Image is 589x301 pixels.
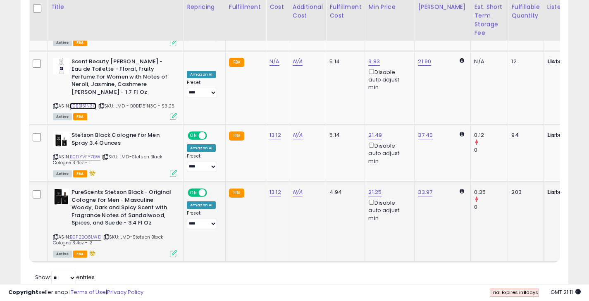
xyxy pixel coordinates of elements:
[98,103,174,109] span: | SKU: LMD - B0BB151N3C - $3.25
[269,188,281,196] a: 13.12
[511,189,537,196] div: 203
[269,2,286,11] div: Cost
[491,289,538,296] span: Trial Expires in days
[73,39,87,46] span: FBA
[187,71,216,78] div: Amazon AI
[293,188,303,196] a: N/A
[53,58,177,119] div: ASIN:
[35,273,95,281] span: Show: entries
[329,58,358,65] div: 5.14
[72,189,172,229] b: PureScents Stetson Black - Original Cologne for Men - Masculine Woody, Dark and Spicy Scent with ...
[187,80,219,98] div: Preset:
[474,189,508,196] div: 0.25
[474,203,508,211] div: 0
[71,288,106,296] a: Terms of Use
[474,131,508,139] div: 0.12
[368,198,408,222] div: Disable auto adjust min
[418,188,432,196] a: 33.97
[53,131,69,148] img: 31ZCkHD7LhL._SL40_.jpg
[53,234,163,246] span: | SKU: LMD-Stetson Black Cologne 3.4oz - 2
[51,2,180,11] div: Title
[53,58,69,74] img: 31+r+ngZVzL._SL40_.jpg
[206,132,219,139] span: OFF
[53,251,72,258] span: All listings currently available for purchase on Amazon
[53,131,177,176] div: ASIN:
[8,289,143,296] div: seller snap | |
[72,131,172,149] b: Stetson Black Cologne for Men Spray 3.4 Ounces
[547,131,585,139] b: Listed Price:
[72,58,172,98] b: Scent Beauty [PERSON_NAME] - Eau de Toilette - Floral, Fruity Perfume for Women with Notes of Ner...
[474,2,504,37] div: Est. Short Term Storage Fee
[293,2,323,20] div: Additional Cost
[229,2,262,11] div: Fulfillment
[187,210,219,229] div: Preset:
[523,289,526,296] b: 9
[73,170,87,177] span: FBA
[53,39,72,46] span: All listings currently available for purchase on Amazon
[368,2,411,11] div: Min Price
[53,153,162,166] span: | SKU: LMD-Stetson Black Cologne 3.4oz - 1
[206,189,219,196] span: OFF
[551,288,581,296] span: 2025-09-14 21:11 GMT
[53,170,72,177] span: All listings currently available for purchase on Amazon
[418,57,431,66] a: 21.90
[53,189,177,256] div: ASIN:
[368,188,382,196] a: 21.25
[73,113,87,120] span: FBA
[187,2,222,11] div: Repricing
[87,250,96,256] i: hazardous material
[368,57,380,66] a: 9.83
[8,288,38,296] strong: Copyright
[329,2,361,20] div: Fulfillment Cost
[547,57,585,65] b: Listed Price:
[70,153,100,160] a: B0DYVFY7BW
[53,189,69,205] img: 41Ft-isK6wL._SL40_.jpg
[107,288,143,296] a: Privacy Policy
[53,1,177,45] div: ASIN:
[418,2,467,11] div: [PERSON_NAME]
[70,234,101,241] a: B0F22Q8LWD
[229,131,244,141] small: FBA
[293,131,303,139] a: N/A
[187,201,216,209] div: Amazon AI
[229,189,244,198] small: FBA
[293,57,303,66] a: N/A
[511,58,537,65] div: 12
[418,131,433,139] a: 37.40
[368,131,382,139] a: 21.49
[511,2,540,20] div: Fulfillable Quantity
[511,131,537,139] div: 94
[70,103,96,110] a: B0BB151N3C
[368,141,408,165] div: Disable auto adjust min
[329,189,358,196] div: 4.94
[269,57,279,66] a: N/A
[187,144,216,152] div: Amazon AI
[269,131,281,139] a: 13.12
[368,67,408,91] div: Disable auto adjust min
[188,132,199,139] span: ON
[229,58,244,67] small: FBA
[187,153,219,172] div: Preset:
[474,146,508,154] div: 0
[73,251,87,258] span: FBA
[188,189,199,196] span: ON
[87,170,96,176] i: hazardous material
[474,58,501,65] div: N/A
[329,131,358,139] div: 5.14
[547,188,585,196] b: Listed Price:
[53,113,72,120] span: All listings currently available for purchase on Amazon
